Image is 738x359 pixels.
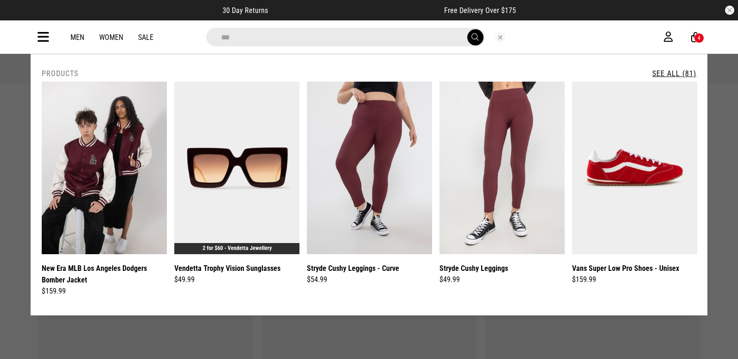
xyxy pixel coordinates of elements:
img: Stryde Cushy Leggings in Red [439,82,565,254]
iframe: Customer reviews powered by Trustpilot [286,6,426,15]
a: 4 [691,32,700,42]
img: Vans Super Low Pro Shoes - Unisex in Red [572,82,697,254]
a: New Era MLB Los Angeles Dodgers Bomber Jacket [42,263,167,286]
img: Stryde Cushy Leggings - Curve in Red [307,82,432,254]
div: $54.99 [307,274,432,285]
a: 2 for $60 - Vendetta Jewellery [203,245,272,251]
img: New Era Mlb Los Angeles Dodgers Bomber Jacket in Red [42,82,167,254]
a: Stryde Cushy Leggings [439,263,508,274]
a: See All (81) [652,69,696,78]
a: Women [99,33,123,42]
span: 30 Day Returns [223,6,268,15]
img: Vendetta Trophy Vision Sunglasses in Red [174,82,299,254]
span: Free Delivery Over $175 [444,6,516,15]
button: Open LiveChat chat widget [7,4,35,32]
div: $49.99 [174,274,299,285]
button: Close search [495,32,505,42]
a: Stryde Cushy Leggings - Curve [307,263,399,274]
div: $49.99 [439,274,565,285]
div: $159.99 [42,286,167,297]
a: Vendetta Trophy Vision Sunglasses [174,263,280,274]
div: $159.99 [572,274,697,285]
div: 4 [698,35,700,41]
a: Sale [138,33,153,42]
a: Men [70,33,84,42]
h2: Products [42,69,78,78]
a: Vans Super Low Pro Shoes - Unisex [572,263,679,274]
